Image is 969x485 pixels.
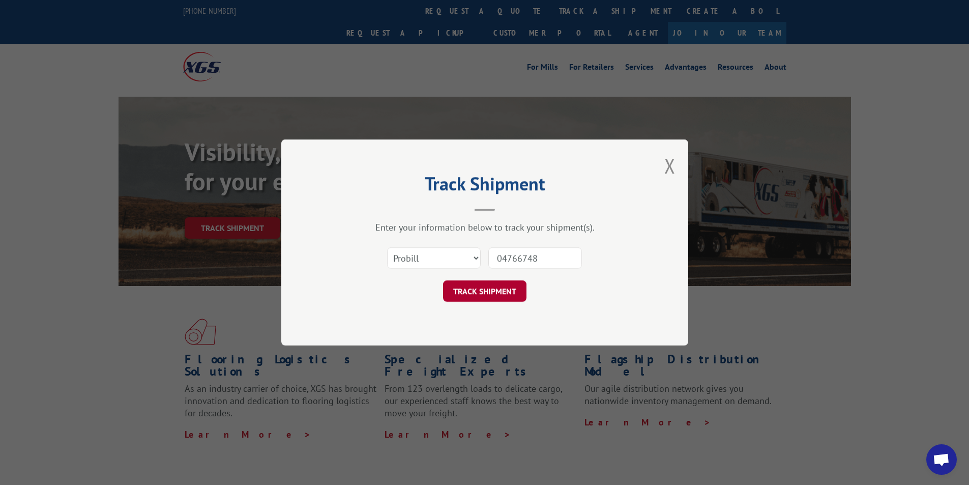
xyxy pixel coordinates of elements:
[332,221,637,233] div: Enter your information below to track your shipment(s).
[664,152,676,179] button: Close modal
[332,177,637,196] h2: Track Shipment
[488,247,582,269] input: Number(s)
[926,444,957,475] div: Open chat
[443,280,526,302] button: TRACK SHIPMENT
